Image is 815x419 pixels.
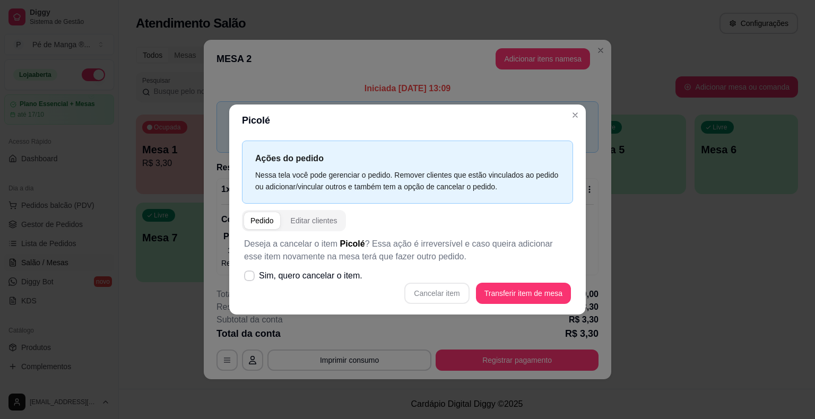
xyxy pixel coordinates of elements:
[259,269,362,282] span: Sim, quero cancelar o item.
[567,107,584,124] button: Close
[476,283,571,304] button: Transferir item de mesa
[229,104,586,136] header: Picolé
[250,215,274,226] div: Pedido
[291,215,337,226] div: Editar clientes
[255,169,560,193] div: Nessa tela você pode gerenciar o pedido. Remover clientes que estão vinculados ao pedido ou adici...
[244,238,571,263] p: Deseja a cancelar o item ? Essa ação é irreversível e caso queira adicionar esse item novamente n...
[340,239,365,248] span: Picolé
[255,152,560,165] p: Ações do pedido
